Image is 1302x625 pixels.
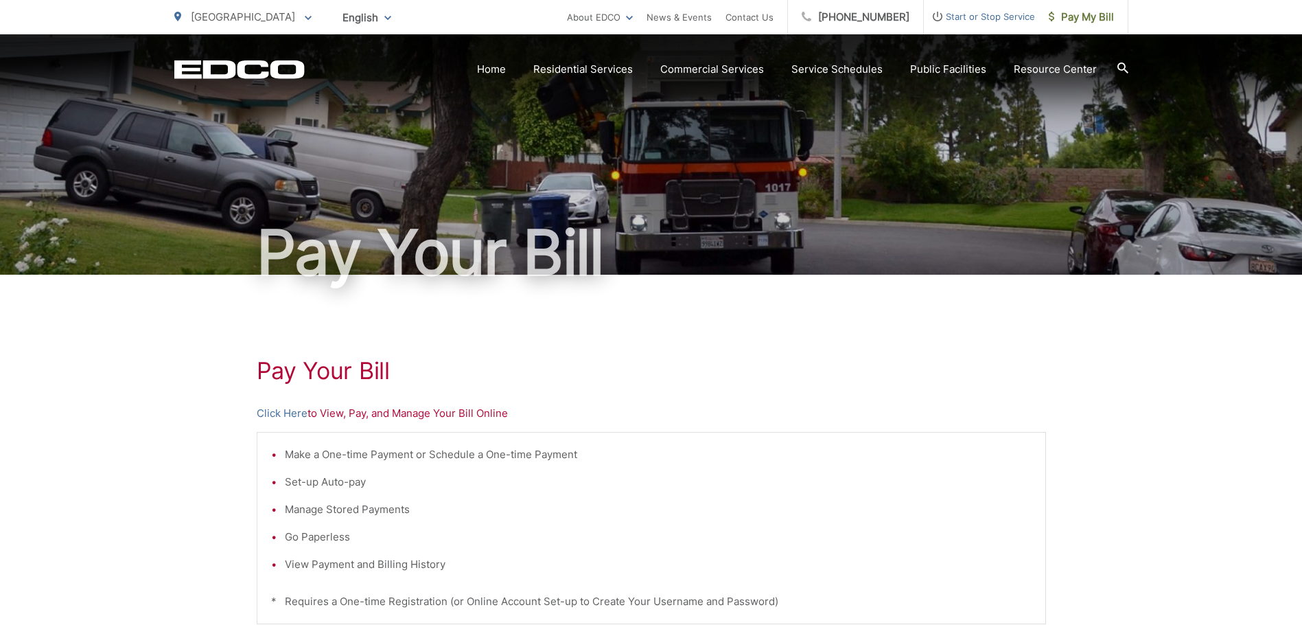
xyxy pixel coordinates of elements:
[660,61,764,78] a: Commercial Services
[725,9,774,25] a: Contact Us
[791,61,883,78] a: Service Schedules
[285,501,1032,518] li: Manage Stored Payments
[910,61,986,78] a: Public Facilities
[257,357,1046,385] h1: Pay Your Bill
[191,10,295,23] span: [GEOGRAPHIC_DATA]
[285,529,1032,545] li: Go Paperless
[285,556,1032,573] li: View Payment and Billing History
[332,5,402,30] span: English
[285,446,1032,463] li: Make a One-time Payment or Schedule a One-time Payment
[257,405,1046,422] p: to View, Pay, and Manage Your Bill Online
[285,474,1032,490] li: Set-up Auto-pay
[174,218,1128,287] h1: Pay Your Bill
[647,9,712,25] a: News & Events
[1014,61,1097,78] a: Resource Center
[567,9,633,25] a: About EDCO
[1049,9,1114,25] span: Pay My Bill
[174,60,305,79] a: EDCD logo. Return to the homepage.
[271,593,1032,610] p: * Requires a One-time Registration (or Online Account Set-up to Create Your Username and Password)
[257,405,307,422] a: Click Here
[477,61,506,78] a: Home
[533,61,633,78] a: Residential Services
